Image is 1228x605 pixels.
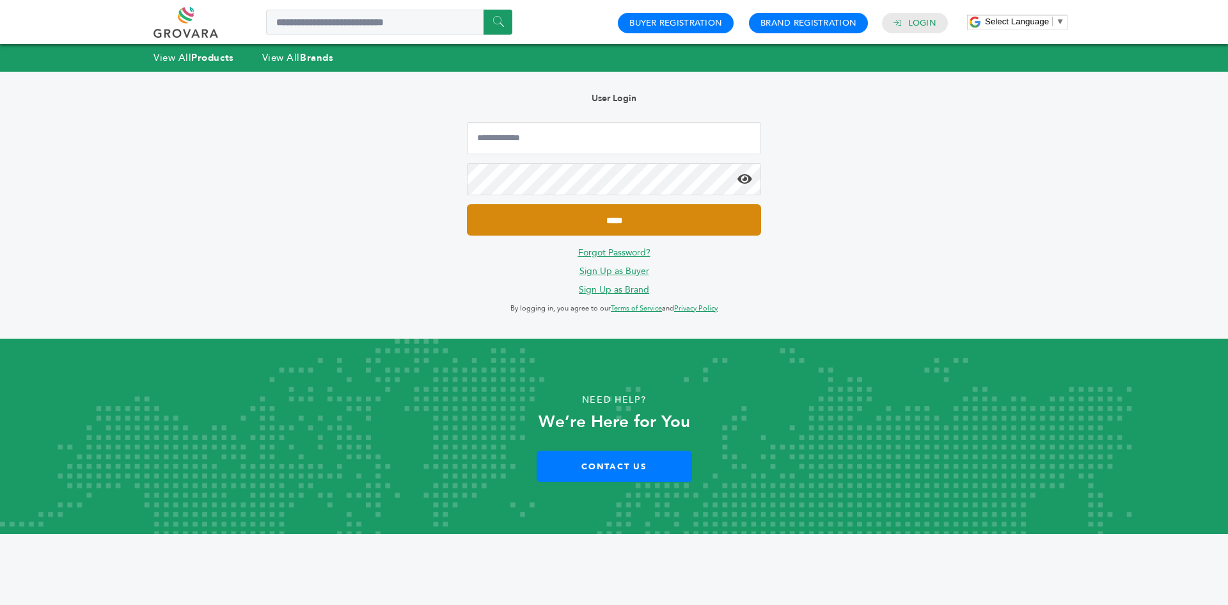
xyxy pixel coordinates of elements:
a: Terms of Service [611,303,662,313]
input: Search a product or brand... [266,10,512,35]
strong: We’re Here for You [539,410,690,433]
span: ▼ [1056,17,1064,26]
a: Sign Up as Buyer [579,265,649,277]
strong: Brands [300,51,333,64]
span: ​ [1052,17,1053,26]
a: Contact Us [537,451,692,482]
input: Password [467,163,761,195]
a: Buyer Registration [629,17,722,29]
a: Brand Registration [760,17,856,29]
b: User Login [592,92,636,104]
a: View AllProducts [153,51,234,64]
a: Sign Up as Brand [579,284,649,296]
a: Login [908,17,936,29]
strong: Products [191,51,233,64]
a: View AllBrands [262,51,334,64]
p: By logging in, you agree to our and [467,301,761,316]
span: Select Language [985,17,1049,26]
a: Privacy Policy [674,303,718,313]
input: Email Address [467,122,761,154]
p: Need Help? [61,391,1167,410]
a: Forgot Password? [578,246,650,259]
a: Select Language​ [985,17,1064,26]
